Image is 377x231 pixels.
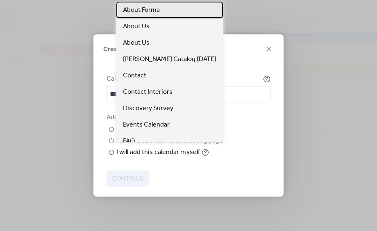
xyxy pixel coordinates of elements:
[107,113,269,122] div: Add calendar to your site
[123,120,170,130] span: Events Calendar
[123,71,146,81] span: Contact
[123,104,173,113] span: Discovery Survey
[123,22,150,32] span: About Us
[123,38,150,48] span: About Us
[123,136,135,146] span: FAQ
[103,45,164,54] span: Create your calendar
[107,74,261,84] div: Calendar name
[123,54,216,64] span: [PERSON_NAME] Catalog [DATE]
[123,5,160,15] span: About Forma
[123,87,173,97] span: Contact Interiors
[116,147,200,157] div: I will add this calendar myself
